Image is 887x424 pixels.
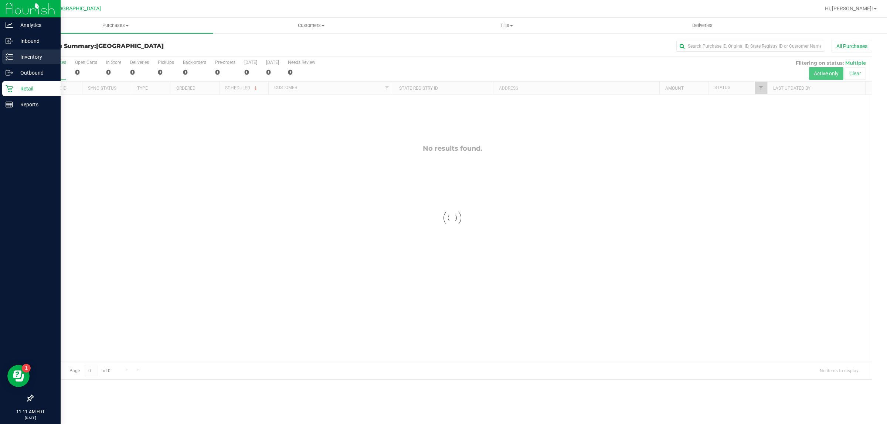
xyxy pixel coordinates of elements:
p: Inventory [13,52,57,61]
p: Analytics [13,21,57,30]
p: 11:11 AM EDT [3,408,57,415]
span: Purchases [18,22,213,29]
button: All Purchases [832,40,872,52]
p: Retail [13,84,57,93]
inline-svg: Reports [6,101,13,108]
inline-svg: Inbound [6,37,13,45]
inline-svg: Analytics [6,21,13,29]
p: [DATE] [3,415,57,421]
h3: Purchase Summary: [33,43,312,49]
inline-svg: Retail [6,85,13,92]
p: Reports [13,100,57,109]
span: [GEOGRAPHIC_DATA] [96,42,164,49]
p: Outbound [13,68,57,77]
inline-svg: Inventory [6,53,13,61]
p: Inbound [13,37,57,45]
a: Purchases [18,18,213,33]
span: Hi, [PERSON_NAME]! [825,6,873,11]
span: Tills [409,22,604,29]
span: [GEOGRAPHIC_DATA] [50,6,101,12]
input: Search Purchase ID, Original ID, State Registry ID or Customer Name... [676,41,824,52]
iframe: Resource center [7,365,30,387]
span: Deliveries [682,22,723,29]
span: Customers [214,22,408,29]
iframe: Resource center unread badge [22,364,31,373]
a: Customers [213,18,409,33]
a: Tills [409,18,604,33]
inline-svg: Outbound [6,69,13,76]
a: Deliveries [605,18,800,33]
